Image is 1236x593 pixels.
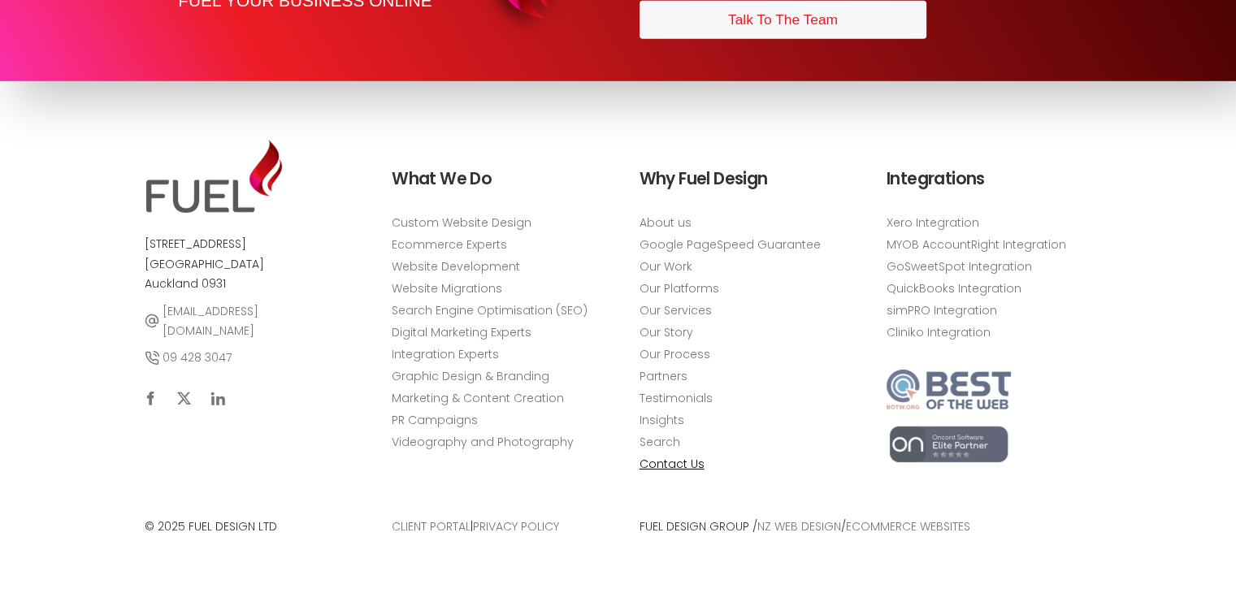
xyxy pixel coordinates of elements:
[887,279,1021,296] a: QuickBooks Integration
[202,382,235,414] a: LinkedIn
[392,433,574,450] a: Videography and Photography
[640,165,844,194] h3: Why Fuel Design
[640,323,693,340] a: Our Story
[640,345,710,362] a: Our Process
[392,165,596,194] h3: What We Do
[887,214,979,231] a: Xero Integration
[392,367,549,384] a: Graphic Design & Branding
[145,348,232,368] a: 09 428 3047
[145,301,349,340] a: [EMAIL_ADDRESS][DOMAIN_NAME]
[145,197,282,217] a: Web Design Auckland
[168,382,201,414] a: X (Twitter)
[887,370,1012,409] img: Best of the web
[887,258,1032,275] a: GoSweetSpot Integration
[146,139,282,212] img: Web Design Auckland
[887,165,1091,194] h3: Integrations
[145,234,349,294] p: [STREET_ADDRESS] [GEOGRAPHIC_DATA] Auckland 0931
[640,214,692,231] a: About us
[392,279,502,296] a: Website Migrations
[392,258,520,275] a: Website Development
[392,411,478,428] a: PR Campaigns
[392,517,596,537] p: |
[134,382,167,414] a: Facebook
[887,301,997,318] a: simPRO Integration
[640,301,712,318] a: Our Services
[640,279,719,296] a: Our Platforms
[887,323,991,340] a: Cliniko Integration
[392,323,531,340] a: Digital Marketing Experts
[392,301,588,318] a: Search Engine Optimisation (SEO)
[640,236,821,253] a: Google PageSpeed Guarantee
[640,258,692,275] a: Our Work
[887,236,1066,253] a: MYOB AccountRight Integration
[392,518,471,535] a: Client Portal
[392,214,531,231] a: Custom Website Design
[846,518,970,535] a: eCommerce Websites
[640,455,705,472] a: Contact Us
[640,517,1092,537] p: Fuel Design group / /
[640,389,713,406] a: Testimonials
[145,517,349,537] p: © 2025 Fuel Design Ltd
[640,367,687,384] a: Partners
[640,411,684,428] a: Insights
[640,1,927,38] a: Talk To The Team
[887,424,1012,465] img: Oncord Elite Partners
[640,433,680,450] a: Search
[473,518,559,535] a: PRIVACY POLICY
[392,236,507,253] a: Ecommerce Experts
[392,345,499,362] a: Integration Experts
[757,518,841,535] a: NZ Web Design
[392,389,564,406] a: Marketing & Content Creation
